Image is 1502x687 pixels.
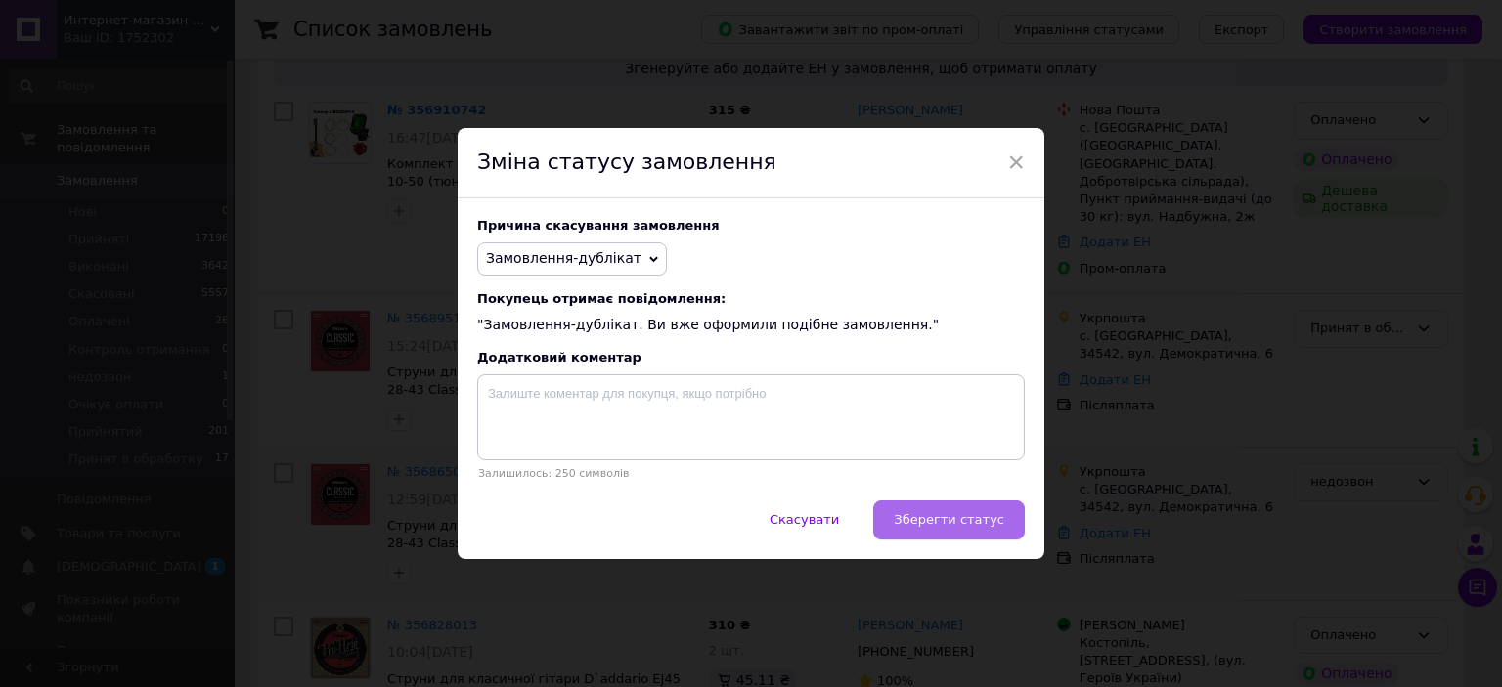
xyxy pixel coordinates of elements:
div: Додатковий коментар [477,350,1025,365]
button: Скасувати [749,500,860,539]
span: Скасувати [770,512,839,527]
p: Залишилось: 250 символів [477,467,1025,480]
span: × [1007,146,1025,179]
div: Причина скасування замовлення [477,218,1025,233]
span: Замовлення-дублікат [486,250,641,266]
div: "Замовлення-дублікат. Ви вже оформили подібне замовлення." [477,291,1025,335]
button: Зберегти статус [873,500,1025,539]
span: Покупець отримає повідомлення: [477,291,1025,306]
div: Зміна статусу замовлення [458,128,1044,198]
span: Зберегти статус [894,512,1004,527]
